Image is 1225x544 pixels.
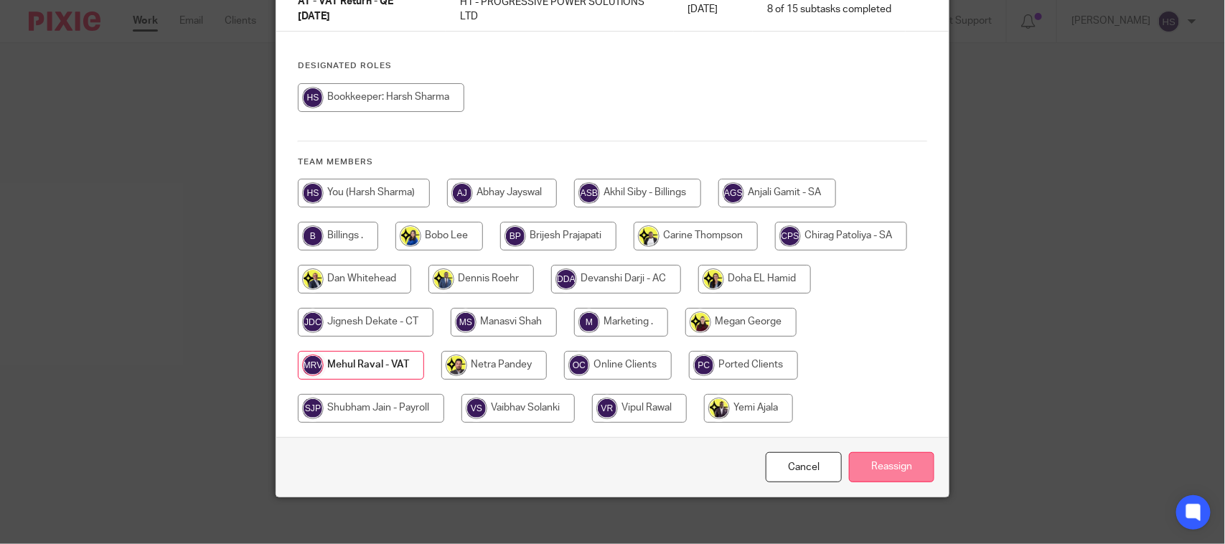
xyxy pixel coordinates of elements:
[298,60,927,72] h4: Designated Roles
[688,2,738,17] p: [DATE]
[766,452,842,483] a: Close this dialog window
[298,156,927,168] h4: Team members
[849,452,934,483] input: Reassign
